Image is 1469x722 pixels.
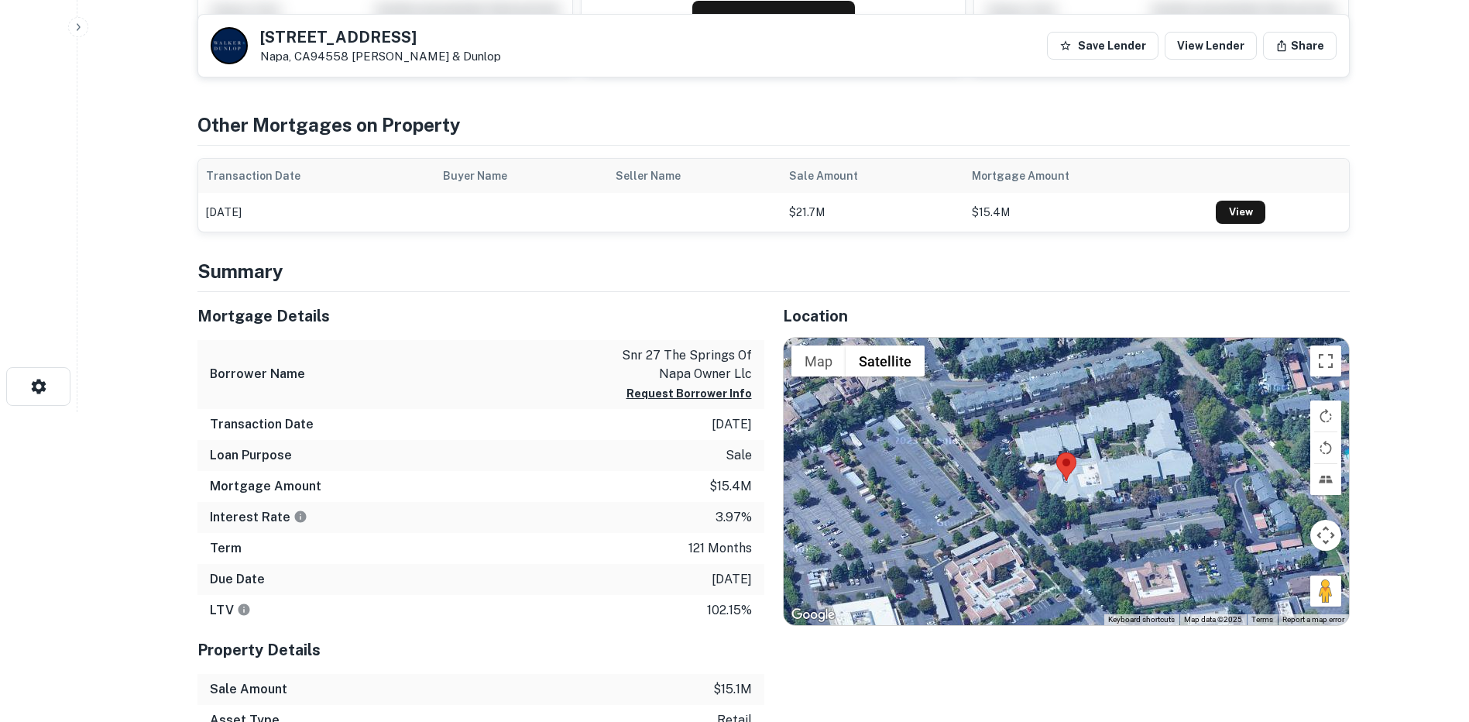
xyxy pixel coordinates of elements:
[1282,615,1344,624] a: Report a map error
[964,193,1208,232] td: $15.4M
[713,680,752,699] p: $15.1m
[1392,598,1469,672] iframe: Chat Widget
[1310,576,1341,607] button: Drag Pegman onto the map to open Street View
[197,111,1350,139] h4: Other Mortgages on Property
[716,508,752,527] p: 3.97%
[608,159,782,193] th: Seller Name
[964,159,1208,193] th: Mortgage Amount
[1184,615,1242,624] span: Map data ©2025
[1310,346,1341,376] button: Toggle fullscreen view
[237,603,251,617] svg: LTVs displayed on the website are for informational purposes only and may be reported incorrectly...
[1165,32,1257,60] a: View Lender
[692,1,855,38] button: Request Borrower Info
[1310,401,1341,431] button: Rotate map clockwise
[1251,615,1273,624] a: Terms
[781,159,963,193] th: Sale Amount
[1310,464,1341,495] button: Tilt map
[688,539,752,558] p: 121 months
[210,477,321,496] h6: Mortgage Amount
[1047,32,1158,60] button: Save Lender
[210,446,292,465] h6: Loan Purpose
[210,680,287,699] h6: Sale Amount
[197,257,1350,285] h4: Summary
[210,570,265,589] h6: Due Date
[198,159,436,193] th: Transaction Date
[846,346,925,376] button: Show satellite imagery
[1310,520,1341,551] button: Map camera controls
[197,304,764,328] h5: Mortgage Details
[210,508,307,527] h6: Interest Rate
[352,50,501,63] a: [PERSON_NAME] & Dunlop
[707,601,752,620] p: 102.15%
[613,346,752,383] p: snr 27 the springs of napa owner llc
[791,346,846,376] button: Show street map
[1216,201,1265,224] a: View
[210,365,305,383] h6: Borrower Name
[198,193,436,232] td: [DATE]
[210,415,314,434] h6: Transaction Date
[626,384,752,403] button: Request Borrower Info
[783,304,1350,328] h5: Location
[197,638,764,662] h5: Property Details
[260,50,501,64] p: Napa, CA94558
[260,29,501,45] h5: [STREET_ADDRESS]
[435,159,607,193] th: Buyer Name
[726,446,752,465] p: sale
[1310,432,1341,463] button: Rotate map counterclockwise
[1263,32,1337,60] button: Share
[210,539,242,558] h6: Term
[781,193,963,232] td: $21.7M
[210,601,251,620] h6: LTV
[788,605,839,625] img: Google
[788,605,839,625] a: Open this area in Google Maps (opens a new window)
[709,477,752,496] p: $15.4m
[712,415,752,434] p: [DATE]
[1108,614,1175,625] button: Keyboard shortcuts
[293,510,307,524] svg: The interest rates displayed on the website are for informational purposes only and may be report...
[712,570,752,589] p: [DATE]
